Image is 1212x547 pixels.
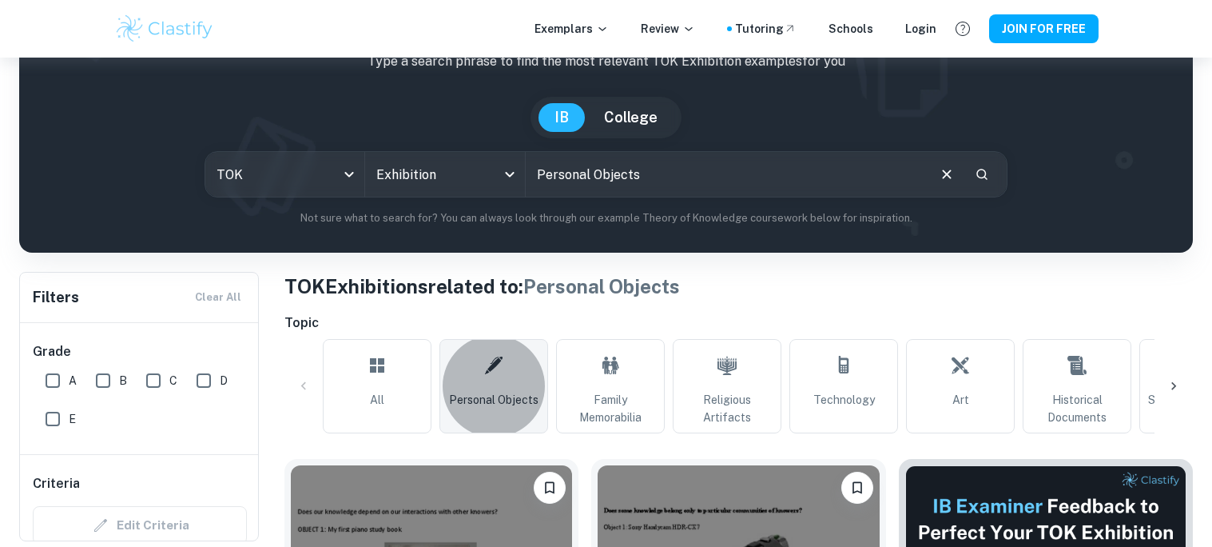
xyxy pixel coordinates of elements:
[449,391,538,409] span: Personal Objects
[534,20,609,38] p: Exemplars
[370,391,384,409] span: All
[220,372,228,389] span: D
[932,159,962,190] button: Clear
[1030,391,1124,426] span: Historical Documents
[538,103,585,132] button: IB
[69,372,77,389] span: A
[33,286,79,309] h6: Filters
[588,103,674,132] button: College
[735,20,797,38] a: Tutoring
[526,152,925,197] input: E.g. present and past knowledge, religious objects, Rubik's Cube...
[905,20,936,38] a: Login
[841,472,873,504] button: Please log in to bookmark exemplars
[33,474,80,493] h6: Criteria
[32,52,1180,71] p: Type a search phrase to find the most relevant TOK Exhibition examples for you
[680,391,774,426] span: Religious Artifacts
[119,372,127,389] span: B
[949,15,976,42] button: Help and Feedback
[114,13,216,45] img: Clastify logo
[813,391,875,409] span: Technology
[32,210,1180,226] p: Not sure what to search for? You can always look through our example Theory of Knowledge coursewo...
[989,14,1099,43] button: JOIN FOR FREE
[563,391,658,426] span: Family Memorabilia
[968,161,995,188] button: Search
[523,275,680,297] span: Personal Objects
[33,506,247,545] div: Criteria filters are unavailable when searching by topic
[284,313,1193,333] h6: Topic
[829,20,873,38] a: Schools
[952,391,969,409] span: Art
[169,372,177,389] span: C
[33,342,247,361] h6: Grade
[284,272,1193,301] h1: TOK Exhibitions related to:
[69,410,76,428] span: E
[205,152,365,197] div: TOK
[534,472,566,504] button: Please log in to bookmark exemplars
[365,152,525,197] div: Exhibition
[641,20,695,38] p: Review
